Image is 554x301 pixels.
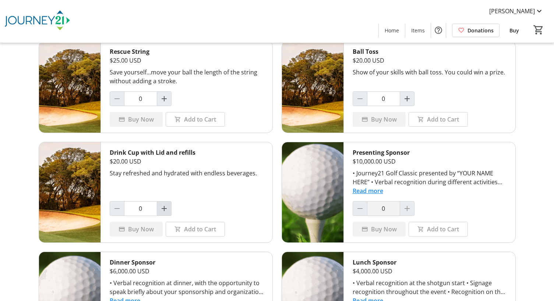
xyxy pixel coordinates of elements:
span: Items [411,27,425,34]
div: Drink Cup with Lid and refills [110,148,264,157]
input: Drink Cup with Lid and refills Quantity [124,201,157,216]
span: Buy [509,27,519,34]
button: Increment by one [157,92,171,106]
img: Journey21's Logo [4,3,70,40]
div: • Verbal recognition at dinner, with the opportunity to speak briefly about your sponsorship and ... [110,279,264,296]
div: Show of your skills with ball toss. You could win a prize. [353,68,507,77]
img: Drink Cup with Lid and refills [39,142,100,242]
div: • Journey21 Golf Classic presented by “YOUR NAME HERE” • Verbal recognition during different acti... [353,169,507,186]
a: Items [405,24,431,37]
div: $4,000.00 USD [353,267,507,276]
a: Home [379,24,405,37]
div: Save yourself...move your ball the length of the string without adding a stroke. [110,68,264,85]
span: [PERSON_NAME] [489,7,535,15]
button: Read more [353,186,383,195]
div: $20.00 USD [110,157,264,166]
div: $25.00 USD [110,56,264,65]
input: Rescue String Quantity [124,91,157,106]
input: Ball Toss Quantity [367,91,400,106]
img: Rescue String [39,41,100,133]
div: Ball Toss [353,47,507,56]
div: • Verbal recognition at the shotgun start • Signage recognition throughout the event • Recognitio... [353,279,507,296]
button: Increment by one [157,202,171,216]
button: Help [431,23,446,38]
div: Rescue String [110,47,264,56]
div: $6,000.00 USD [110,267,264,276]
div: $20.00 USD [353,56,507,65]
div: Dinner Sponsor [110,258,264,267]
button: Increment by one [400,92,414,106]
img: Presenting Sponsor [282,142,343,242]
div: Presenting Sponsor [353,148,507,157]
input: Presenting Sponsor Quantity [367,201,400,216]
div: Stay refreshed and hydrated with endless beverages. [110,169,264,178]
span: Donations [467,27,494,34]
a: Buy [502,24,526,37]
button: Cart [532,23,545,36]
img: Ball Toss [282,41,343,133]
div: Lunch Sponsor [353,258,507,267]
a: Donations [452,24,500,37]
button: [PERSON_NAME] [483,5,550,17]
div: $10,000.00 USD [353,157,507,166]
span: Home [385,27,399,34]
